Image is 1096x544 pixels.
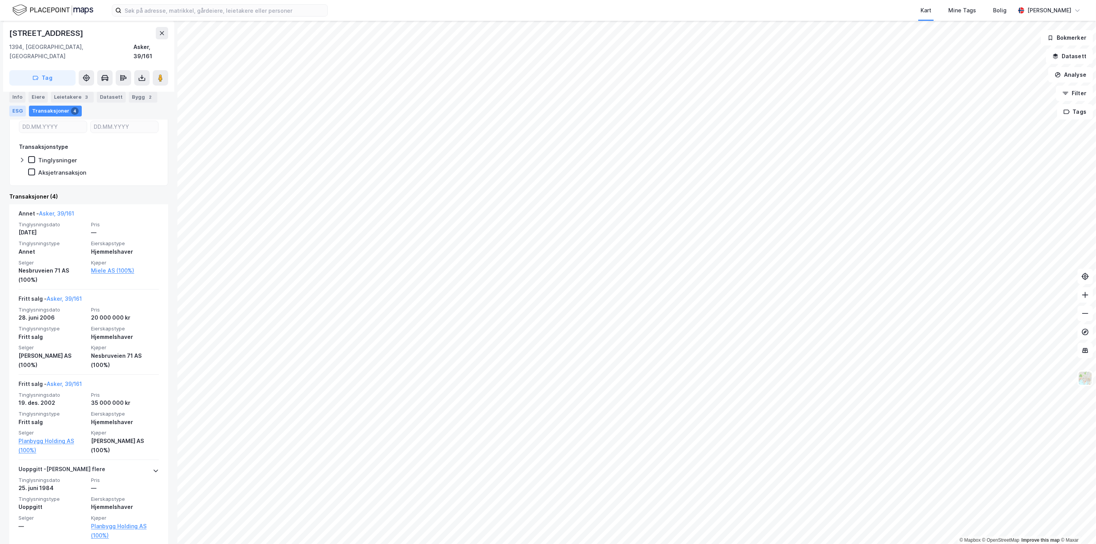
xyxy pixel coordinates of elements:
[91,515,159,521] span: Kjøper
[133,42,168,61] div: Asker, 39/161
[19,379,82,392] div: Fritt salg -
[19,247,86,256] div: Annet
[91,247,159,256] div: Hjemmelshaver
[948,6,976,15] div: Mine Tags
[1048,67,1093,83] button: Analyse
[9,92,25,103] div: Info
[982,537,1020,543] a: OpenStreetMap
[9,192,168,201] div: Transaksjoner (4)
[1022,537,1060,543] a: Improve this map
[993,6,1007,15] div: Bolig
[19,496,86,502] span: Tinglysningstype
[91,240,159,247] span: Eierskapstype
[91,351,159,370] div: Nesbruveien 71 AS (100%)
[1057,507,1096,544] iframe: Chat Widget
[129,92,157,103] div: Bygg
[47,295,82,302] a: Asker, 39/161
[91,332,159,342] div: Hjemmelshaver
[19,221,86,228] span: Tinglysningsdato
[12,3,93,17] img: logo.f888ab2527a4732fd821a326f86c7f29.svg
[83,93,91,101] div: 3
[9,70,76,86] button: Tag
[91,398,159,408] div: 35 000 000 kr
[19,307,86,313] span: Tinglysningsdato
[91,429,159,436] span: Kjøper
[29,106,82,116] div: Transaksjoner
[97,92,126,103] div: Datasett
[19,502,86,512] div: Uoppgitt
[147,93,154,101] div: 2
[91,418,159,427] div: Hjemmelshaver
[19,121,87,133] input: DD.MM.YYYY
[121,5,327,16] input: Søk på adresse, matrikkel, gårdeiere, leietakere eller personer
[91,436,159,455] div: [PERSON_NAME] AS (100%)
[19,411,86,417] span: Tinglysningstype
[19,259,86,266] span: Selger
[19,483,86,493] div: 25. juni 1984
[39,210,74,217] a: Asker, 39/161
[91,266,159,275] a: Miele AS (100%)
[1057,104,1093,120] button: Tags
[921,6,931,15] div: Kart
[19,429,86,436] span: Selger
[19,392,86,398] span: Tinglysningsdato
[19,332,86,342] div: Fritt salg
[9,27,85,39] div: [STREET_ADDRESS]
[19,344,86,351] span: Selger
[19,209,74,221] div: Annet -
[1046,49,1093,64] button: Datasett
[19,313,86,322] div: 28. juni 2006
[19,398,86,408] div: 19. des. 2002
[19,465,105,477] div: Uoppgitt - [PERSON_NAME] flere
[91,502,159,512] div: Hjemmelshaver
[91,522,159,540] a: Planbygg Holding AS (100%)
[19,418,86,427] div: Fritt salg
[91,313,159,322] div: 20 000 000 kr
[19,294,82,307] div: Fritt salg -
[91,496,159,502] span: Eierskapstype
[19,351,86,370] div: [PERSON_NAME] AS (100%)
[9,106,26,116] div: ESG
[1041,30,1093,45] button: Bokmerker
[91,121,158,133] input: DD.MM.YYYY
[19,522,86,531] div: —
[19,228,86,237] div: [DATE]
[91,228,159,237] div: —
[1056,86,1093,101] button: Filter
[38,157,77,164] div: Tinglysninger
[19,266,86,285] div: Nesbruveien 71 AS (100%)
[47,381,82,387] a: Asker, 39/161
[19,436,86,455] a: Planbygg Holding AS (100%)
[91,392,159,398] span: Pris
[38,169,86,176] div: Aksjetransaksjon
[19,240,86,247] span: Tinglysningstype
[51,92,94,103] div: Leietakere
[19,515,86,521] span: Selger
[91,259,159,266] span: Kjøper
[71,107,79,115] div: 4
[29,92,48,103] div: Eiere
[19,325,86,332] span: Tinglysningstype
[959,537,981,543] a: Mapbox
[91,483,159,493] div: —
[91,325,159,332] span: Eierskapstype
[91,411,159,417] span: Eierskapstype
[1027,6,1071,15] div: [PERSON_NAME]
[91,344,159,351] span: Kjøper
[91,477,159,483] span: Pris
[19,477,86,483] span: Tinglysningsdato
[19,142,68,152] div: Transaksjonstype
[9,42,133,61] div: 1394, [GEOGRAPHIC_DATA], [GEOGRAPHIC_DATA]
[1078,371,1093,386] img: Z
[91,221,159,228] span: Pris
[91,307,159,313] span: Pris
